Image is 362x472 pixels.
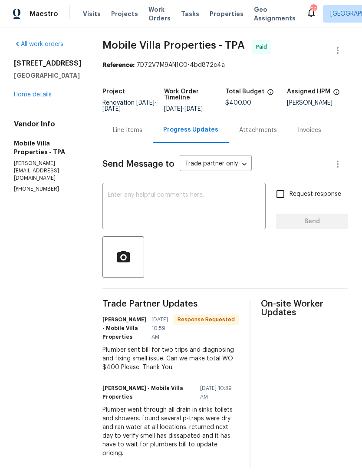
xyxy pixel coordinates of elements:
[239,126,277,135] div: Attachments
[267,89,274,100] span: The total cost of line items that have been proposed by Opendoor. This sum includes line items th...
[164,106,182,112] span: [DATE]
[14,92,52,98] a: Home details
[102,315,146,341] h6: [PERSON_NAME] - Mobile Villa Properties
[102,346,239,372] div: Plumber sent bill for two trips and diagnosing and fixing smell issue. Can we make total WO $400 ...
[287,100,349,106] div: [PERSON_NAME]
[200,384,234,401] span: [DATE] 10:39 AM
[102,160,174,168] span: Send Message to
[83,10,101,18] span: Visits
[148,5,171,23] span: Work Orders
[102,406,239,458] div: Plumber went through all drain in sinks toilets and showers. found several p-traps were dry and r...
[174,315,238,324] span: Response Requested
[111,10,138,18] span: Projects
[184,106,203,112] span: [DATE]
[210,10,244,18] span: Properties
[290,190,341,199] span: Request response
[310,5,316,14] div: 56
[164,89,226,101] h5: Work Order Timeline
[102,89,125,95] h5: Project
[14,59,82,68] h2: [STREET_ADDRESS]
[333,89,340,100] span: The hpm assigned to this work order.
[136,100,155,106] span: [DATE]
[14,185,82,193] p: [PHONE_NUMBER]
[163,125,218,134] div: Progress Updates
[102,300,239,308] span: Trade Partner Updates
[261,300,348,317] span: On-site Worker Updates
[254,5,296,23] span: Geo Assignments
[14,71,82,80] h5: [GEOGRAPHIC_DATA]
[164,106,203,112] span: -
[287,89,330,95] h5: Assigned HPM
[225,100,251,106] span: $400.00
[102,100,157,112] span: Renovation
[256,43,270,51] span: Paid
[102,40,245,50] span: Mobile Villa Properties - TPA
[14,139,82,156] h5: Mobile Villa Properties - TPA
[102,61,348,69] div: 7D72V7M9AN1C0-4bd872c4a
[113,126,142,135] div: Line Items
[14,120,82,129] h4: Vendor Info
[102,62,135,68] b: Reference:
[14,160,82,182] p: [PERSON_NAME][EMAIL_ADDRESS][DOMAIN_NAME]
[181,11,199,17] span: Tasks
[151,315,168,341] span: [DATE] 10:59 AM
[180,157,252,172] div: Trade partner only
[298,126,321,135] div: Invoices
[225,89,264,95] h5: Total Budget
[30,10,58,18] span: Maestro
[102,100,157,112] span: -
[102,106,121,112] span: [DATE]
[14,41,63,47] a: All work orders
[102,384,195,401] h6: [PERSON_NAME] - Mobile Villa Properties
